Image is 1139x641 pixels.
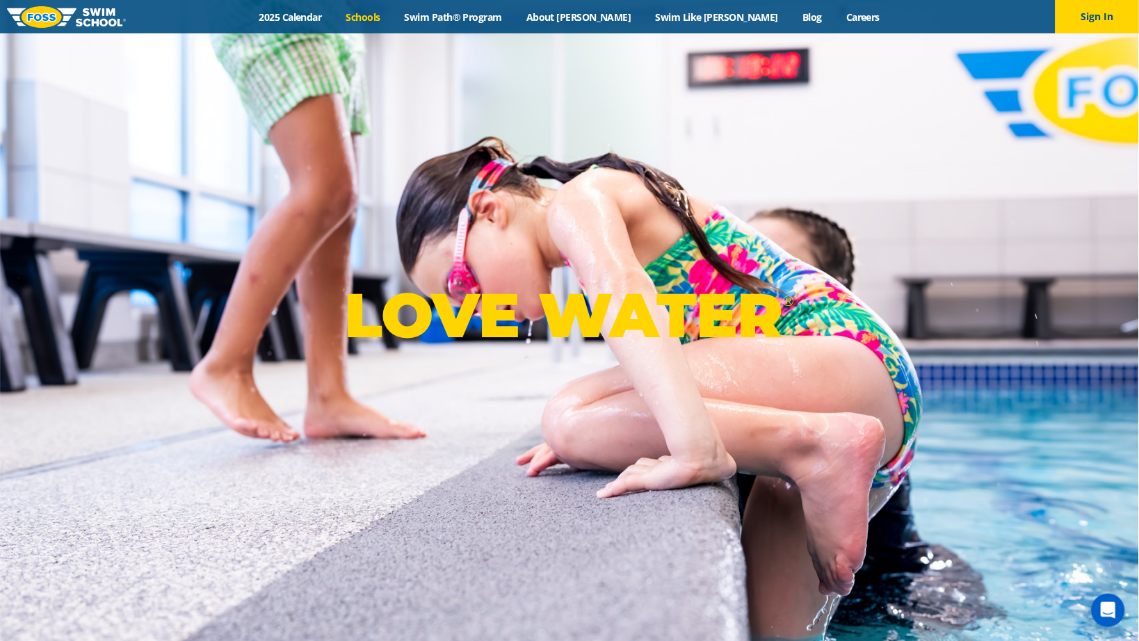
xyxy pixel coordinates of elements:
[7,6,126,28] img: FOSS Swim School Logo
[515,10,644,24] a: About [PERSON_NAME]
[392,10,514,24] a: Swim Path® Program
[783,292,794,309] sup: ®
[791,10,834,24] a: Blog
[834,10,892,24] a: Careers
[247,10,334,24] a: 2025 Calendar
[643,10,791,24] a: Swim Like [PERSON_NAME]
[344,278,794,352] p: LOVE WATER
[1092,594,1125,627] div: Open Intercom Messenger
[334,10,392,24] a: Schools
